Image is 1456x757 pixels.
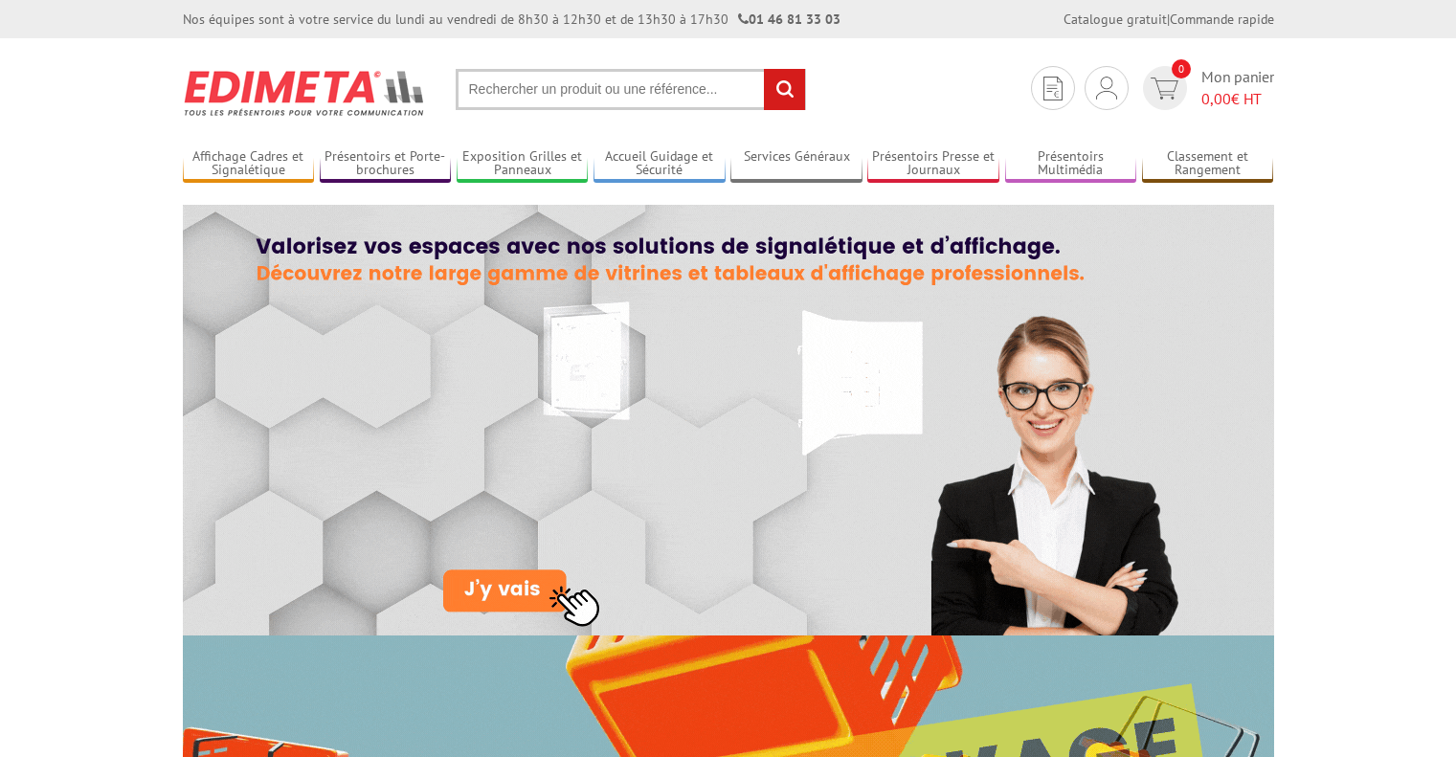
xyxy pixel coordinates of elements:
[1096,77,1117,100] img: devis rapide
[1201,89,1231,108] span: 0,00
[1005,148,1137,180] a: Présentoirs Multimédia
[1064,11,1167,28] a: Catalogue gratuit
[1043,77,1063,100] img: devis rapide
[1201,88,1274,110] span: € HT
[738,11,840,28] strong: 01 46 81 33 03
[456,69,806,110] input: Rechercher un produit ou une référence...
[1170,11,1274,28] a: Commande rapide
[183,10,840,29] div: Nos équipes sont à votre service du lundi au vendredi de 8h30 à 12h30 et de 13h30 à 17h30
[764,69,805,110] input: rechercher
[594,148,726,180] a: Accueil Guidage et Sécurité
[183,57,427,128] img: Présentoir, panneau, stand - Edimeta - PLV, affichage, mobilier bureau, entreprise
[320,148,452,180] a: Présentoirs et Porte-brochures
[1201,66,1274,110] span: Mon panier
[457,148,589,180] a: Exposition Grilles et Panneaux
[1138,66,1274,110] a: devis rapide 0 Mon panier 0,00€ HT
[1142,148,1274,180] a: Classement et Rangement
[1064,10,1274,29] div: |
[1172,59,1191,78] span: 0
[1151,78,1178,100] img: devis rapide
[183,148,315,180] a: Affichage Cadres et Signalétique
[867,148,999,180] a: Présentoirs Presse et Journaux
[730,148,862,180] a: Services Généraux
